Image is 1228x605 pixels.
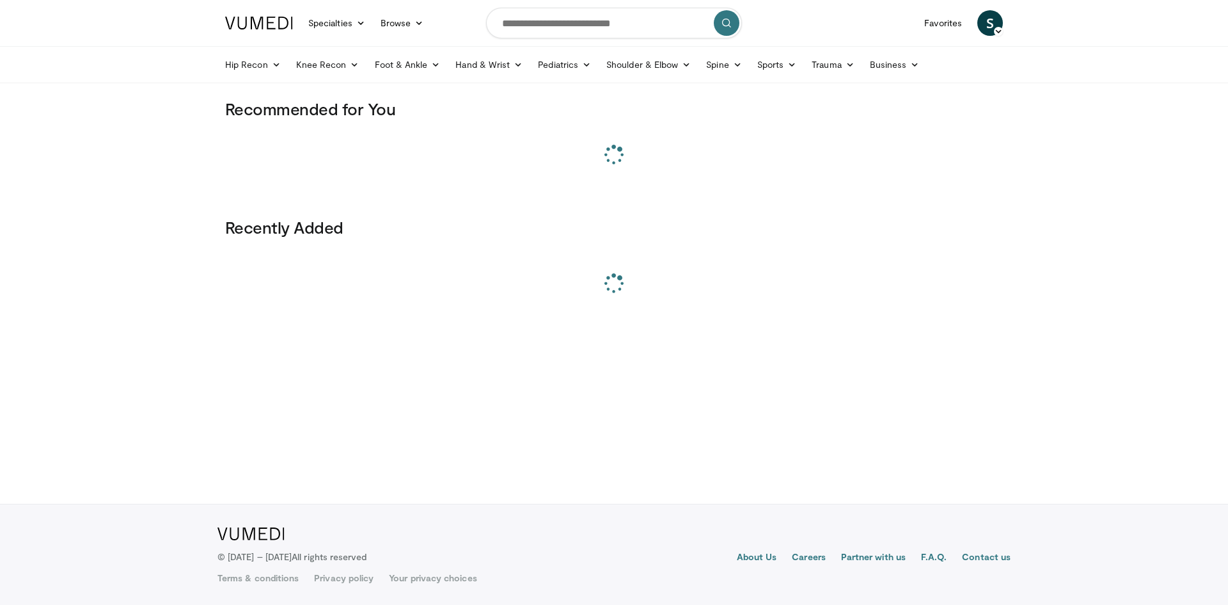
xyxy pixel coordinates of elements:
a: Foot & Ankle [367,52,448,77]
span: All rights reserved [292,551,366,562]
a: About Us [737,551,777,566]
a: Contact us [962,551,1011,566]
a: Partner with us [841,551,906,566]
a: Pediatrics [530,52,599,77]
a: Browse [373,10,432,36]
a: Favorites [917,10,970,36]
a: Your privacy choices [389,572,476,585]
a: Knee Recon [288,52,367,77]
a: Specialties [301,10,373,36]
input: Search topics, interventions [486,8,742,38]
p: © [DATE] – [DATE] [217,551,367,563]
h3: Recently Added [225,217,1003,238]
a: Hip Recon [217,52,288,77]
img: VuMedi Logo [217,528,285,540]
h3: Recommended for You [225,99,1003,119]
a: F.A.Q. [921,551,947,566]
a: Business [862,52,927,77]
a: Terms & conditions [217,572,299,585]
a: Trauma [804,52,862,77]
a: S [977,10,1003,36]
a: Careers [792,551,826,566]
a: Sports [750,52,805,77]
img: VuMedi Logo [225,17,293,29]
a: Shoulder & Elbow [599,52,698,77]
a: Spine [698,52,749,77]
a: Privacy policy [314,572,374,585]
a: Hand & Wrist [448,52,530,77]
